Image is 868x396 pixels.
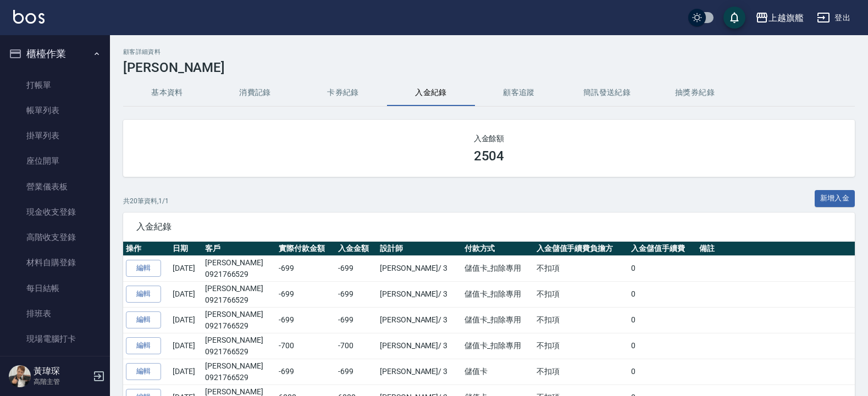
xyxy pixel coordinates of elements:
[377,255,462,281] td: [PERSON_NAME] / 3
[335,333,377,359] td: -700
[335,307,377,333] td: -699
[205,294,273,306] p: 0921766529
[126,337,161,354] a: 編輯
[4,40,106,68] button: 櫃檯作業
[563,80,651,106] button: 簡訊發送紀錄
[812,8,855,28] button: 登出
[462,281,534,307] td: 儲值卡_扣除專用
[9,365,31,387] img: Person
[4,174,106,199] a: 營業儀表板
[170,255,202,281] td: [DATE]
[126,311,161,328] a: 編輯
[651,80,739,106] button: 抽獎券紀錄
[123,60,855,75] h3: [PERSON_NAME]
[377,307,462,333] td: [PERSON_NAME] / 3
[211,80,299,106] button: 消費記錄
[4,123,106,148] a: 掛單列表
[696,242,855,256] th: 備註
[628,242,696,256] th: 入金儲值手續費
[462,242,534,256] th: 付款方式
[4,301,106,326] a: 排班表
[335,281,377,307] td: -699
[751,7,808,29] button: 上越旗艦
[205,346,273,358] p: 0921766529
[534,255,628,281] td: 不扣項
[377,281,462,307] td: [PERSON_NAME] / 3
[769,11,804,25] div: 上越旗艦
[205,320,273,332] p: 0921766529
[202,255,276,281] td: [PERSON_NAME]
[474,148,505,164] h3: 2504
[170,281,202,307] td: [DATE]
[4,148,106,174] a: 座位開單
[475,80,563,106] button: 顧客追蹤
[534,281,628,307] td: 不扣項
[13,10,45,24] img: Logo
[136,221,842,232] span: 入金紀錄
[4,250,106,275] a: 材料自購登錄
[276,333,335,359] td: -700
[123,80,211,106] button: 基本資料
[462,255,534,281] td: 儲值卡_扣除專用
[628,333,696,359] td: 0
[628,307,696,333] td: 0
[202,333,276,359] td: [PERSON_NAME]
[34,366,90,377] h5: 黃瑋琛
[534,307,628,333] td: 不扣項
[335,359,377,384] td: -699
[4,199,106,225] a: 現金收支登錄
[123,196,169,206] p: 共 20 筆資料, 1 / 1
[276,281,335,307] td: -699
[628,255,696,281] td: 0
[534,359,628,384] td: 不扣項
[202,242,276,256] th: 客戶
[205,372,273,383] p: 0921766529
[4,225,106,250] a: 高階收支登錄
[170,242,202,256] th: 日期
[299,80,387,106] button: 卡券紀錄
[462,359,534,384] td: 儲值卡
[202,359,276,384] td: [PERSON_NAME]
[723,7,745,29] button: save
[170,359,202,384] td: [DATE]
[276,307,335,333] td: -699
[4,72,106,98] a: 打帳單
[377,359,462,384] td: [PERSON_NAME] / 3
[276,255,335,281] td: -699
[335,255,377,281] td: -699
[123,48,855,55] h2: 顧客詳細資料
[126,260,161,277] a: 編輯
[4,276,106,301] a: 每日結帳
[462,333,534,359] td: 儲值卡_扣除專用
[202,281,276,307] td: [PERSON_NAME]
[126,286,161,303] a: 編輯
[126,363,161,380] a: 編輯
[34,377,90,387] p: 高階主管
[136,133,842,144] h2: 入金餘額
[4,98,106,123] a: 帳單列表
[123,242,170,256] th: 操作
[335,242,377,256] th: 入金金額
[628,281,696,307] td: 0
[815,190,855,207] button: 新增入金
[387,80,475,106] button: 入金紀錄
[276,359,335,384] td: -699
[628,359,696,384] td: 0
[202,307,276,333] td: [PERSON_NAME]
[4,326,106,352] a: 現場電腦打卡
[462,307,534,333] td: 儲值卡_扣除專用
[4,352,106,377] a: 掃碼打卡
[377,242,462,256] th: 設計師
[170,307,202,333] td: [DATE]
[205,269,273,280] p: 0921766529
[276,242,335,256] th: 實際付款金額
[377,333,462,359] td: [PERSON_NAME] / 3
[534,333,628,359] td: 不扣項
[170,333,202,359] td: [DATE]
[534,242,628,256] th: 入金儲值手續費負擔方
